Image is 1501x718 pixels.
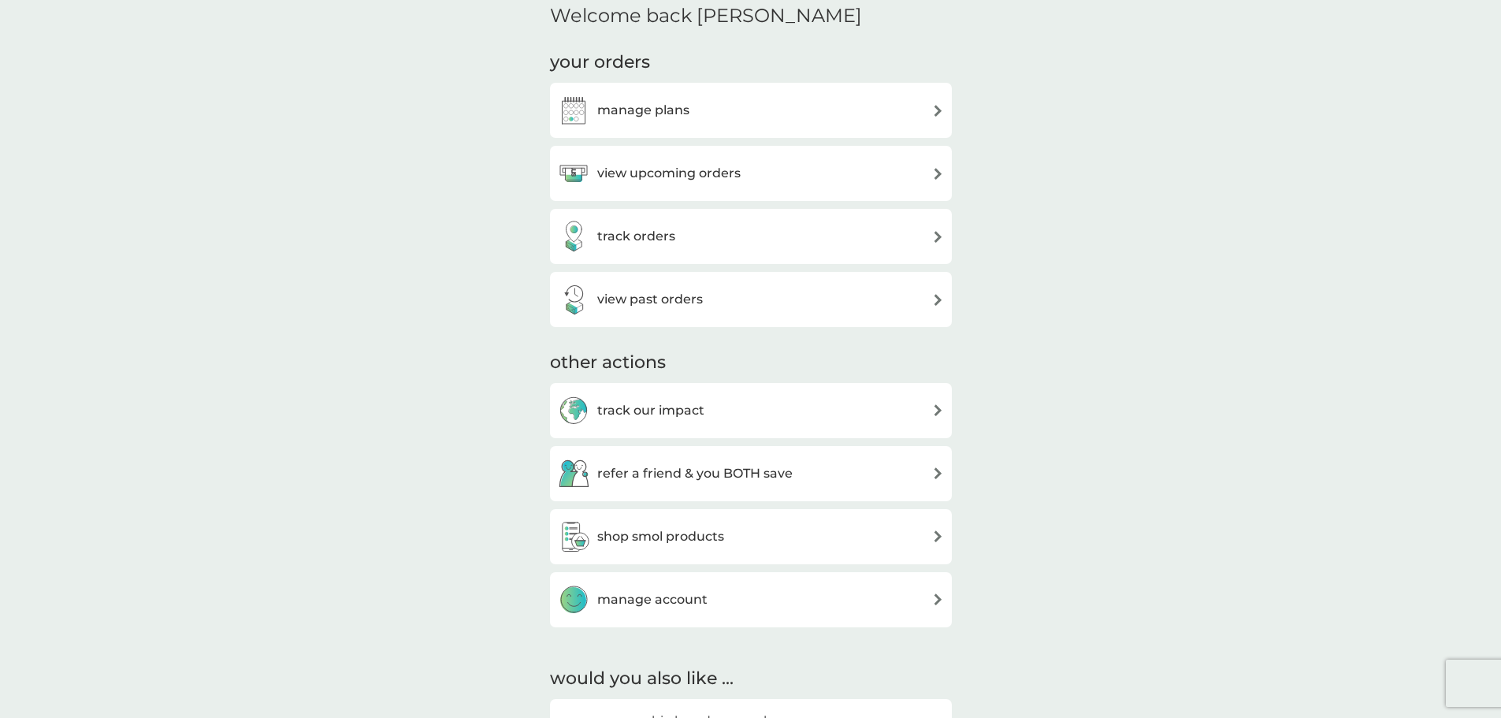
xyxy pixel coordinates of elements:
h3: view past orders [597,289,703,310]
img: arrow right [932,294,944,306]
h2: Welcome back [PERSON_NAME] [550,5,862,28]
h3: other actions [550,351,666,375]
img: arrow right [932,231,944,243]
img: arrow right [932,404,944,416]
h3: manage plans [597,100,689,121]
img: arrow right [932,593,944,605]
img: arrow right [932,530,944,542]
h3: your orders [550,50,650,75]
h3: track our impact [597,400,704,421]
h3: view upcoming orders [597,163,741,184]
img: arrow right [932,168,944,180]
h2: would you also like ... [550,667,952,691]
h3: track orders [597,226,675,247]
img: arrow right [932,467,944,479]
h3: manage account [597,590,708,610]
img: arrow right [932,105,944,117]
h3: shop smol products [597,526,724,547]
h3: refer a friend & you BOTH save [597,463,793,484]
